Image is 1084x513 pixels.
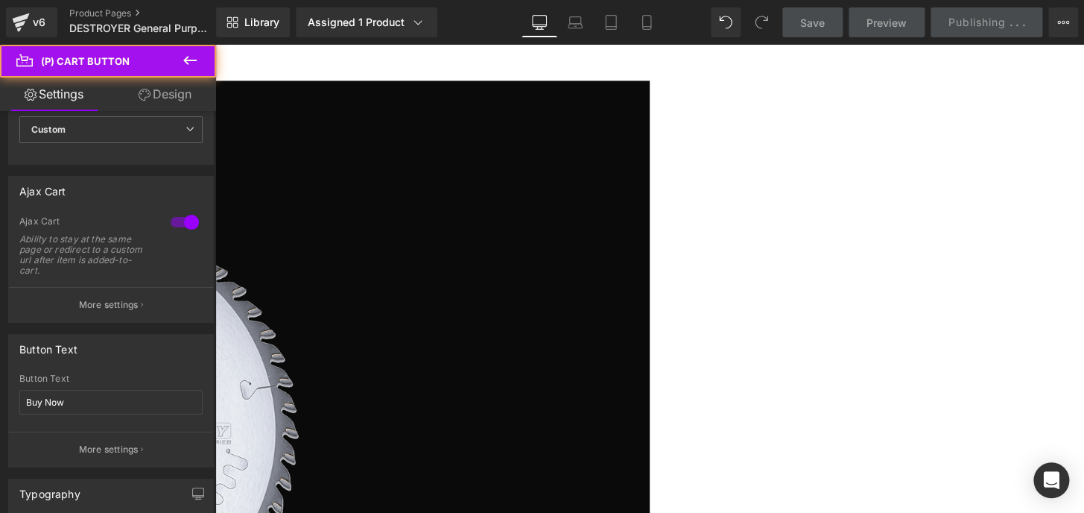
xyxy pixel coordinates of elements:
[9,432,213,467] button: More settings
[6,7,57,37] a: v6
[800,15,825,31] span: Save
[308,15,425,30] div: Assigned 1 Product
[1048,7,1078,37] button: More
[747,7,776,37] button: Redo
[41,55,130,67] span: (P) Cart Button
[111,78,219,111] a: Design
[866,15,907,31] span: Preview
[79,443,139,456] p: More settings
[19,215,156,231] div: Ajax Cart
[244,16,279,29] span: Library
[19,335,77,356] div: Button Text
[711,7,741,37] button: Undo
[69,7,241,19] a: Product Pages
[593,7,629,37] a: Tablet
[30,13,48,32] div: v6
[19,177,66,198] div: Ajax Cart
[629,7,665,37] a: Mobile
[849,7,925,37] a: Preview
[19,479,80,500] div: Typography
[69,22,212,34] span: DESTROYER General Purpose Blade
[31,124,66,136] b: Custom
[522,7,557,37] a: Desktop
[216,7,290,37] a: New Library
[19,374,203,384] div: Button Text
[9,287,213,322] button: More settings
[19,234,153,276] div: Ability to stay at the same page or redirect to a custom url after item is added-to-cart.
[557,7,593,37] a: Laptop
[1033,462,1069,498] div: Open Intercom Messenger
[79,298,139,312] p: More settings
